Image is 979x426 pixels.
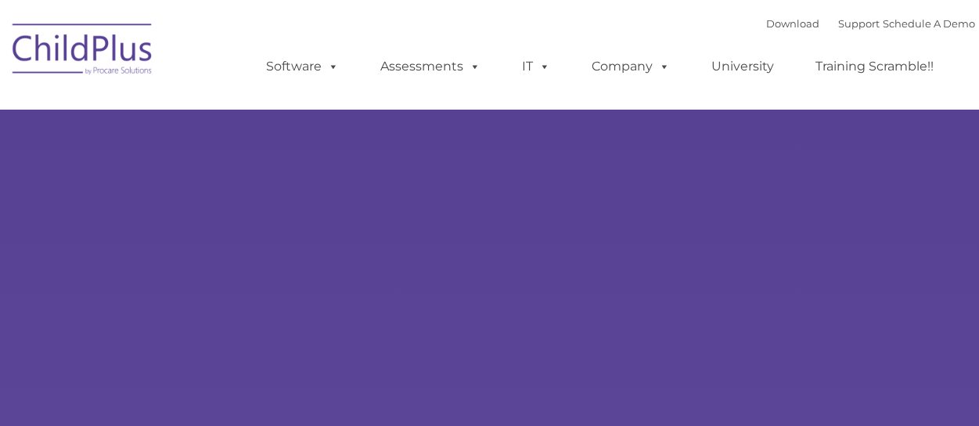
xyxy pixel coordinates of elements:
[250,51,355,82] a: Software
[696,51,790,82] a: University
[800,51,949,82] a: Training Scramble!!
[5,13,161,91] img: ChildPlus by Procare Solutions
[838,17,880,30] a: Support
[506,51,566,82] a: IT
[883,17,975,30] a: Schedule A Demo
[766,17,975,30] font: |
[576,51,686,82] a: Company
[365,51,496,82] a: Assessments
[766,17,819,30] a: Download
